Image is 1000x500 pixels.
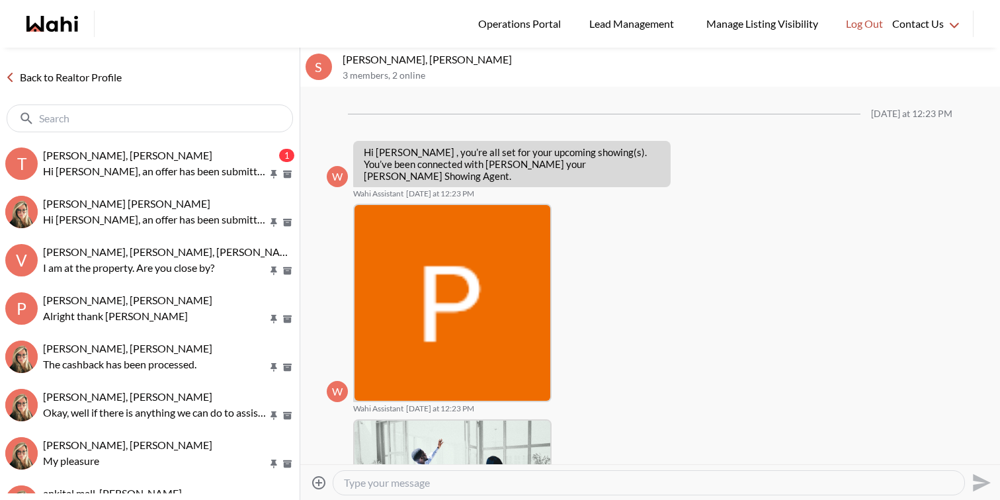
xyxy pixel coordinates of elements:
[268,217,280,228] button: Pin
[43,294,212,306] span: [PERSON_NAME], [PERSON_NAME]
[43,308,268,324] p: Alright thank [PERSON_NAME]
[43,438,212,451] span: [PERSON_NAME], [PERSON_NAME]
[5,389,38,421] img: t
[327,166,348,187] div: W
[43,390,212,403] span: [PERSON_NAME], [PERSON_NAME]
[354,205,550,401] img: ACg8ocK77HoWhkg8bRa2ZxafkASYfLNHcbcPSYTZ4oDG_AWZJzrXYA=s96-c
[279,149,294,162] div: 1
[43,149,212,161] span: [PERSON_NAME], [PERSON_NAME]
[5,437,38,470] img: V
[327,381,348,402] div: W
[5,147,38,180] div: T
[43,453,268,469] p: My pleasure
[5,341,38,373] div: David Rodriguez, Barbara
[39,112,263,125] input: Search
[344,476,954,489] textarea: Type your message
[5,196,38,228] img: A
[406,188,474,199] time: 2025-10-13T16:23:51.348Z
[268,169,280,180] button: Pin
[268,362,280,373] button: Pin
[280,362,294,373] button: Archive
[965,468,995,497] button: Send
[702,15,822,32] span: Manage Listing Visibility
[280,458,294,470] button: Archive
[846,15,883,32] span: Log Out
[353,188,403,199] span: Wahi Assistant
[268,458,280,470] button: Pin
[43,342,212,354] span: [PERSON_NAME], [PERSON_NAME]
[43,405,268,421] p: Okay, well if there is anything we can do to assist or any info we can gather for you, don't hesi...
[280,217,294,228] button: Archive
[43,163,268,179] p: Hi [PERSON_NAME], an offer has been submitted for [STREET_ADDRESS]. If you’re still interested in...
[5,437,38,470] div: Volodymyr Vozniak, Barb
[268,410,280,421] button: Pin
[280,265,294,276] button: Archive
[43,356,268,372] p: The cashback has been processed.
[871,108,952,120] div: [DATE] at 12:23 PM
[280,313,294,325] button: Archive
[43,212,268,228] p: Hi [PERSON_NAME], an offer has been submitted for [STREET_ADDRESS]. If you’re still interested in...
[5,244,38,276] div: V
[26,16,78,32] a: Wahi homepage
[43,487,182,499] span: ankital mall, [PERSON_NAME]
[5,292,38,325] div: P
[306,54,332,80] div: S
[478,15,565,32] span: Operations Portal
[353,403,403,414] span: Wahi Assistant
[5,196,38,228] div: Arek Klauza, Barbara
[589,15,679,32] span: Lead Management
[280,169,294,180] button: Archive
[343,53,995,66] p: [PERSON_NAME], [PERSON_NAME]
[5,389,38,421] div: tom smith, Barbara
[280,410,294,421] button: Archive
[43,260,268,276] p: I am at the property. Are you close by?
[43,197,210,210] span: [PERSON_NAME] [PERSON_NAME]
[5,341,38,373] img: D
[268,265,280,276] button: Pin
[364,146,660,182] p: Hi [PERSON_NAME] , you’re all set for your upcoming showing(s). You’ve been connected with [PERSO...
[343,70,995,81] p: 3 members , 2 online
[268,313,280,325] button: Pin
[406,403,474,414] time: 2025-10-13T16:23:52.295Z
[43,245,386,258] span: [PERSON_NAME], [PERSON_NAME], [PERSON_NAME], [PERSON_NAME]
